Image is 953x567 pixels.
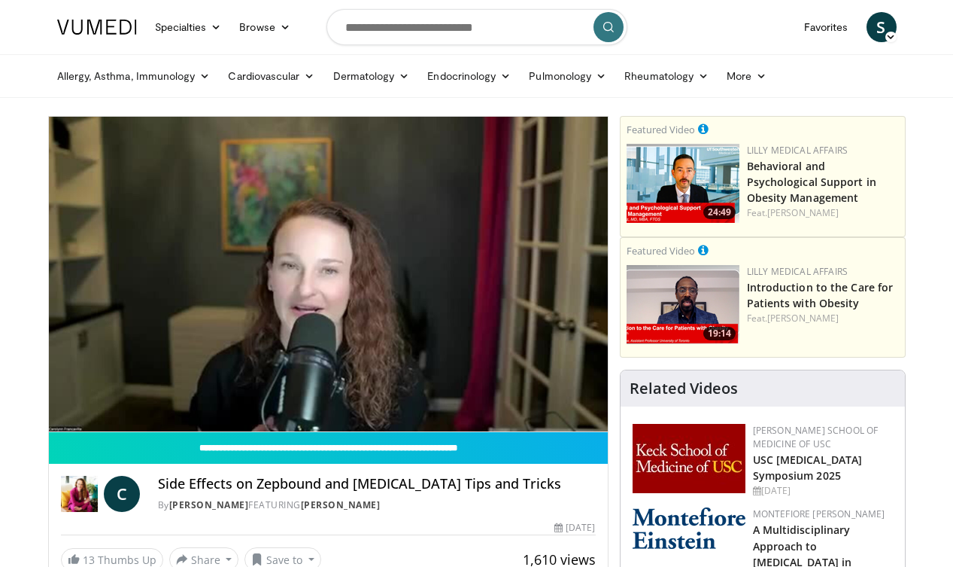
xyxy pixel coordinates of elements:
[627,123,695,136] small: Featured Video
[169,498,249,511] a: [PERSON_NAME]
[301,498,381,511] a: [PERSON_NAME]
[718,61,775,91] a: More
[57,20,137,35] img: VuMedi Logo
[747,312,899,325] div: Feat.
[753,424,879,450] a: [PERSON_NAME] School of Medicine of USC
[753,508,885,520] a: Montefiore [PERSON_NAME]
[418,61,520,91] a: Endocrinology
[767,312,839,325] a: [PERSON_NAME]
[158,476,596,492] h4: Side Effects on Zepbound and [MEDICAL_DATA] Tips and Tricks
[219,61,323,91] a: Cardiovascular
[230,12,299,42] a: Browse
[767,206,839,219] a: [PERSON_NAME]
[158,498,596,512] div: By FEATURING
[61,476,98,512] img: Dr. Carolynn Francavilla
[867,12,897,42] a: S
[703,206,736,219] span: 24:49
[630,380,738,398] h4: Related Videos
[747,265,848,278] a: Lilly Medical Affairs
[747,280,894,310] a: Introduction to the Care for Patients with Obesity
[554,521,595,535] div: [DATE]
[104,476,140,512] a: C
[83,553,95,567] span: 13
[747,206,899,220] div: Feat.
[703,327,736,340] span: 19:14
[48,61,220,91] a: Allergy, Asthma, Immunology
[633,508,745,549] img: b0142b4c-93a1-4b58-8f91-5265c282693c.png.150x105_q85_autocrop_double_scale_upscale_version-0.2.png
[627,265,739,344] img: acc2e291-ced4-4dd5-b17b-d06994da28f3.png.150x105_q85_crop-smart_upscale.png
[627,144,739,223] img: ba3304f6-7838-4e41-9c0f-2e31ebde6754.png.150x105_q85_crop-smart_upscale.png
[747,144,848,157] a: Lilly Medical Affairs
[753,484,893,498] div: [DATE]
[520,61,615,91] a: Pulmonology
[627,244,695,258] small: Featured Video
[627,144,739,223] a: 24:49
[49,117,608,432] video-js: Video Player
[753,453,863,483] a: USC [MEDICAL_DATA] Symposium 2025
[324,61,419,91] a: Dermatology
[633,424,745,493] img: 7b941f1f-d101-407a-8bfa-07bd47db01ba.png.150x105_q85_autocrop_double_scale_upscale_version-0.2.jpg
[747,159,876,205] a: Behavioral and Psychological Support in Obesity Management
[627,265,739,344] a: 19:14
[615,61,718,91] a: Rheumatology
[326,9,627,45] input: Search topics, interventions
[146,12,231,42] a: Specialties
[795,12,857,42] a: Favorites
